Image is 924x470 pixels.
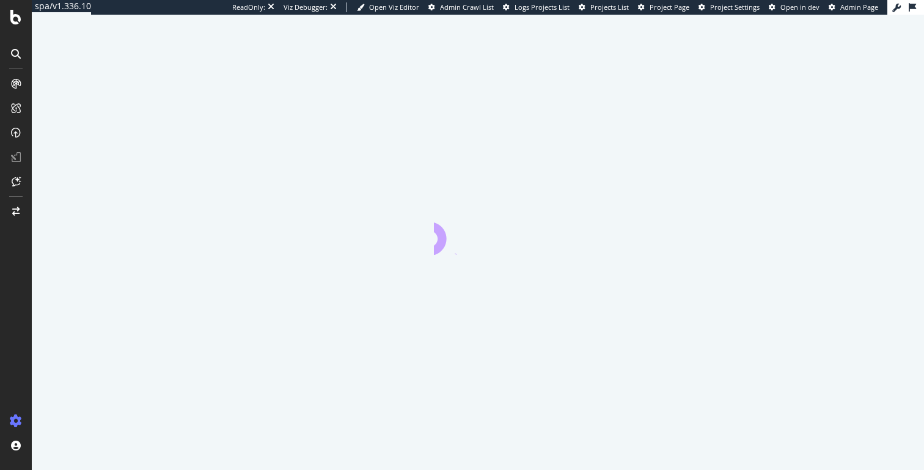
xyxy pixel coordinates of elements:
span: Open in dev [780,2,820,12]
a: Logs Projects List [503,2,570,12]
div: animation [434,211,522,255]
span: Logs Projects List [515,2,570,12]
a: Admin Page [829,2,878,12]
span: Project Page [650,2,689,12]
a: Project Settings [698,2,760,12]
div: Viz Debugger: [284,2,328,12]
a: Projects List [579,2,629,12]
a: Project Page [638,2,689,12]
a: Open in dev [769,2,820,12]
a: Open Viz Editor [357,2,419,12]
span: Open Viz Editor [369,2,419,12]
span: Project Settings [710,2,760,12]
div: ReadOnly: [232,2,265,12]
a: Admin Crawl List [428,2,494,12]
span: Projects List [590,2,629,12]
span: Admin Page [840,2,878,12]
span: Admin Crawl List [440,2,494,12]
